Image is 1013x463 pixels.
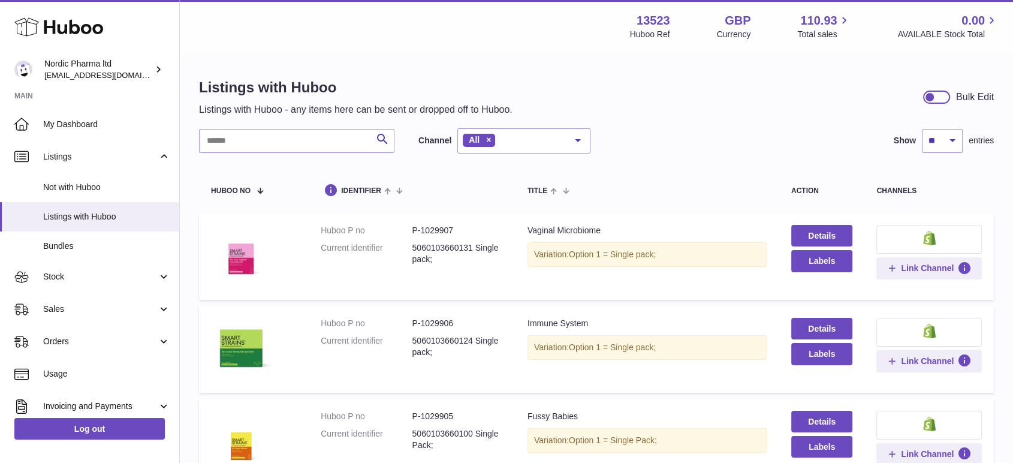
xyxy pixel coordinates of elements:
[791,187,853,195] div: action
[791,250,853,272] button: Labels
[43,303,158,315] span: Sales
[725,13,750,29] strong: GBP
[412,335,503,358] dd: 5060103660124 Single pack;
[527,335,767,360] div: Variation:
[43,182,170,193] span: Not with Huboo
[527,428,767,453] div: Variation:
[43,211,170,223] span: Listings with Huboo
[637,13,670,29] strong: 13523
[211,318,271,378] img: Immune System
[44,58,152,81] div: Nordic Pharma ltd
[569,435,657,445] span: Option 1 = Single Pack;
[43,271,158,282] span: Stock
[321,318,412,329] dt: Huboo P no
[412,428,503,451] dd: 5060103660100 Single Pack;
[321,242,412,265] dt: Current identifier
[469,135,480,145] span: All
[527,242,767,267] div: Variation:
[412,225,503,236] dd: P-1029907
[791,436,853,458] button: Labels
[876,187,982,195] div: channels
[923,231,936,245] img: shopify-small.png
[923,324,936,338] img: shopify-small.png
[43,240,170,252] span: Bundles
[791,318,853,339] a: Details
[791,343,853,365] button: Labels
[341,187,381,195] span: identifier
[43,336,158,347] span: Orders
[569,342,656,352] span: Option 1 = Single pack;
[43,401,158,412] span: Invoicing and Payments
[418,135,451,146] label: Channel
[199,78,512,97] h1: Listings with Huboo
[412,318,503,329] dd: P-1029906
[961,13,985,29] span: 0.00
[791,411,853,432] a: Details
[901,449,954,459] span: Link Channel
[14,61,32,79] img: internalAdmin-13523@internal.huboo.com
[923,417,936,431] img: shopify-small.png
[412,411,503,422] dd: P-1029905
[43,119,170,130] span: My Dashboard
[901,263,954,273] span: Link Channel
[14,418,165,440] a: Log out
[211,225,271,285] img: Vaginal Microbiome
[527,411,767,422] div: Fussy Babies
[527,225,767,236] div: Vaginal Microbiome
[876,350,982,372] button: Link Channel
[211,187,251,195] span: Huboo no
[894,135,916,146] label: Show
[412,242,503,265] dd: 5060103660131 Single pack;
[630,29,670,40] div: Huboo Ref
[797,29,851,40] span: Total sales
[717,29,751,40] div: Currency
[969,135,994,146] span: entries
[199,103,512,116] p: Listings with Huboo - any items here can be sent or dropped off to Huboo.
[321,335,412,358] dt: Current identifier
[321,225,412,236] dt: Huboo P no
[321,411,412,422] dt: Huboo P no
[897,13,999,40] a: 0.00 AVAILABLE Stock Total
[956,91,994,104] div: Bulk Edit
[569,249,656,259] span: Option 1 = Single pack;
[44,70,176,80] span: [EMAIL_ADDRESS][DOMAIN_NAME]
[43,368,170,380] span: Usage
[321,428,412,451] dt: Current identifier
[527,187,547,195] span: title
[43,151,158,163] span: Listings
[876,257,982,279] button: Link Channel
[800,13,837,29] span: 110.93
[897,29,999,40] span: AVAILABLE Stock Total
[527,318,767,329] div: Immune System
[791,225,853,246] a: Details
[797,13,851,40] a: 110.93 Total sales
[901,356,954,366] span: Link Channel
